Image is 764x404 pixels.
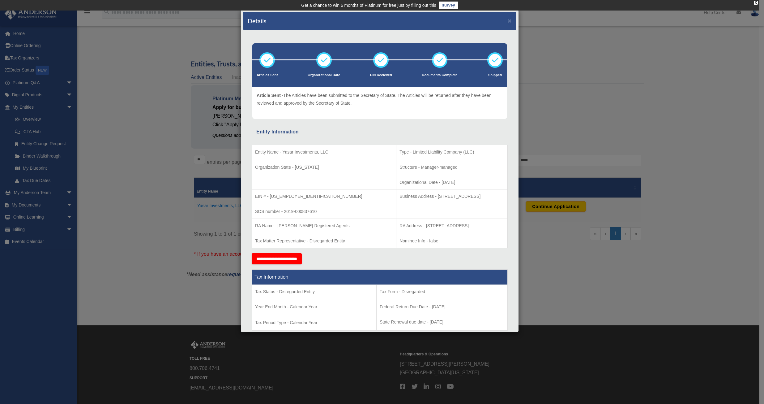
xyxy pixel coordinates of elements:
a: survey [439,2,458,9]
p: EIN # - [US_EMPLOYER_IDENTIFICATION_NUMBER] [255,193,393,200]
p: Tax Matter Representative - Disregarded Entity [255,237,393,245]
div: Entity Information [256,128,503,136]
p: State Renewal due date - [DATE] [380,318,504,326]
p: Articles Sent [257,72,278,78]
div: close [754,1,758,5]
p: RA Address - [STREET_ADDRESS] [399,222,504,230]
p: Type - Limited Liability Company (LLC) [399,148,504,156]
p: The Articles have been submitted to the Secretary of State. The Articles will be returned after t... [257,92,503,107]
span: Article Sent - [257,93,283,98]
h4: Details [248,16,267,25]
p: Shipped [487,72,503,78]
td: Tax Period Type - Calendar Year [252,285,377,331]
p: Tax Status - Disregarded Entity [255,288,373,296]
p: Organizational Date [308,72,340,78]
p: RA Name - [PERSON_NAME] Registered Agents [255,222,393,230]
button: × [508,17,512,24]
p: Year End Month - Calendar Year [255,303,373,311]
th: Tax Information [252,270,508,285]
p: SOS number - 2019-000837610 [255,208,393,215]
p: Organization State - [US_STATE] [255,163,393,171]
p: Documents Complete [422,72,457,78]
div: Get a chance to win 6 months of Platinum for free just by filling out this [301,2,436,9]
p: Structure - Manager-managed [399,163,504,171]
p: Entity Name - Yasar Investments, LLC [255,148,393,156]
p: Tax Form - Disregarded [380,288,504,296]
p: Federal Return Due Date - [DATE] [380,303,504,311]
p: EIN Recieved [370,72,392,78]
p: Business Address - [STREET_ADDRESS] [399,193,504,200]
p: Organizational Date - [DATE] [399,179,504,186]
p: Nominee Info - false [399,237,504,245]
